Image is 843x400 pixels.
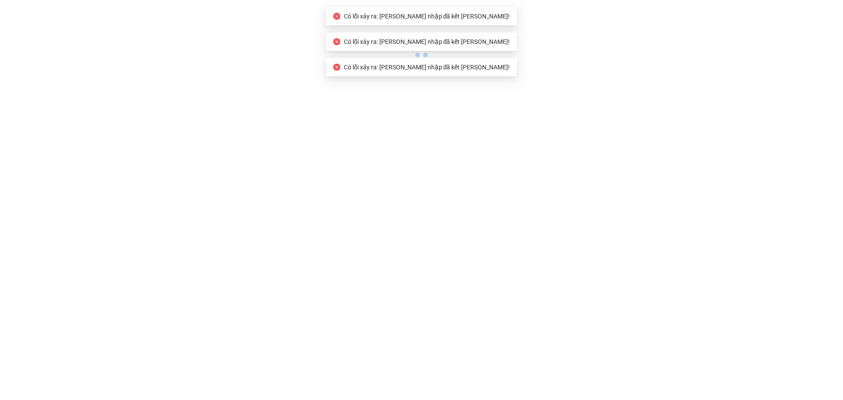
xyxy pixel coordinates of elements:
span: Có lỗi xảy ra: [PERSON_NAME] nhập đã kết [PERSON_NAME]! [344,38,510,45]
span: close-circle [333,13,340,20]
span: close-circle [333,38,340,45]
span: Có lỗi xảy ra: [PERSON_NAME] nhập đã kết [PERSON_NAME]! [344,64,510,71]
span: Có lỗi xảy ra: [PERSON_NAME] nhập đã kết [PERSON_NAME]! [344,13,510,20]
span: close-circle [333,64,340,71]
